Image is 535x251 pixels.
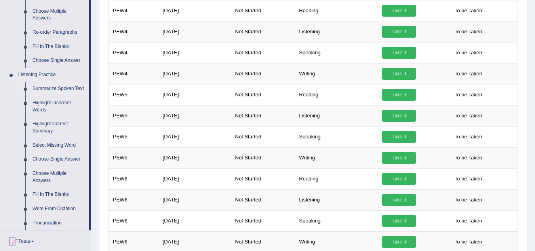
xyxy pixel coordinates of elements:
td: [DATE] [158,84,231,105]
td: [DATE] [158,42,231,63]
a: Take it [382,173,416,185]
td: Speaking [295,126,378,147]
a: Highlight Correct Summary [29,117,89,138]
td: Not Started [231,63,295,84]
td: Not Started [231,147,295,168]
a: Fill In The Blanks [29,188,89,202]
td: [DATE] [158,189,231,210]
td: [DATE] [158,21,231,42]
a: Listening Practice [15,68,89,82]
td: [DATE] [158,105,231,126]
td: Not Started [231,42,295,63]
a: Highlight Incorrect Words [29,96,89,117]
a: Re-order Paragraphs [29,25,89,40]
td: PEW4 [109,21,158,42]
a: Select Missing Word [29,138,89,153]
td: PEW6 [109,189,158,210]
td: [DATE] [158,168,231,189]
a: Take it [382,194,416,206]
span: To be Taken [451,5,486,17]
a: Take it [382,5,416,17]
a: Fill In The Blanks [29,40,89,54]
a: Take it [382,131,416,143]
a: Take it [382,152,416,164]
td: Listening [295,21,378,42]
span: To be Taken [451,131,486,143]
a: Write From Dictation [29,202,89,216]
td: Writing [295,63,378,84]
td: Not Started [231,21,295,42]
td: Speaking [295,210,378,231]
a: Choose Single Answer [29,152,89,167]
span: To be Taken [451,173,486,185]
td: PEW5 [109,147,158,168]
span: To be Taken [451,215,486,227]
a: Take it [382,26,416,38]
td: PEW5 [109,126,158,147]
td: Not Started [231,168,295,189]
span: To be Taken [451,26,486,38]
td: Listening [295,189,378,210]
a: Take it [382,89,416,101]
td: [DATE] [158,147,231,168]
span: To be Taken [451,47,486,59]
a: Take it [382,236,416,248]
td: PEW5 [109,105,158,126]
td: Speaking [295,42,378,63]
a: Tests [0,230,91,250]
a: Take it [382,68,416,80]
td: Reading [295,168,378,189]
td: [DATE] [158,63,231,84]
td: Not Started [231,189,295,210]
td: PEW6 [109,210,158,231]
a: Pronunciation [29,216,89,230]
a: Take it [382,110,416,122]
td: Writing [295,147,378,168]
span: To be Taken [451,236,486,248]
a: Summarize Spoken Text [29,82,89,96]
td: PEW4 [109,63,158,84]
a: Choose Multiple Answers [29,4,89,25]
span: To be Taken [451,68,486,80]
td: PEW5 [109,84,158,105]
span: To be Taken [451,110,486,122]
a: Choose Single Answer [29,54,89,68]
a: Take it [382,215,416,227]
span: To be Taken [451,194,486,206]
span: To be Taken [451,89,486,101]
td: Not Started [231,105,295,126]
td: [DATE] [158,210,231,231]
td: Not Started [231,84,295,105]
td: PEW6 [109,168,158,189]
td: Not Started [231,210,295,231]
td: Listening [295,105,378,126]
td: [DATE] [158,126,231,147]
a: Choose Multiple Answers [29,167,89,188]
td: PEW4 [109,42,158,63]
td: Reading [295,84,378,105]
a: Take it [382,47,416,59]
td: Not Started [231,126,295,147]
span: To be Taken [451,152,486,164]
